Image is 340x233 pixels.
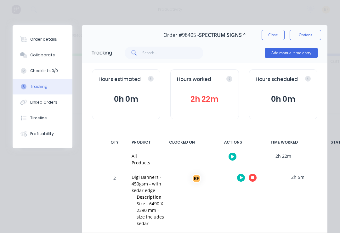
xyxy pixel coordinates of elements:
div: CLOCKED ON [158,136,206,149]
span: SPECTRUM SIGNS ^ [199,32,246,38]
button: Close [262,30,285,40]
div: PRODUCT [128,136,155,149]
div: TIME WORKED [260,136,308,149]
span: Hours estimated [99,76,141,83]
button: Timeline [13,110,72,126]
button: Profitability [13,126,72,142]
div: BF [192,174,201,183]
div: Profitability [30,131,54,137]
span: Order #98405 - [163,32,199,38]
span: Size - 6490 X 2390 mm - size includes kedar [137,201,164,226]
div: Tracking [91,49,112,57]
div: QTY [105,136,124,149]
button: Linked Orders [13,94,72,110]
div: 2h 22m [260,149,307,163]
div: Checklists 0/0 [30,68,58,74]
div: Collaborate [30,52,55,58]
input: Search... [142,47,204,59]
button: Collaborate [13,47,72,63]
button: 0h 0m [256,93,311,105]
button: Options [290,30,321,40]
span: Hours worked [177,76,211,83]
button: Add manual time entry [265,48,318,58]
span: Hours scheduled [256,76,298,83]
div: Timeline [30,115,47,121]
div: ACTIONS [209,136,257,149]
div: 2 [105,171,124,232]
div: Tracking [30,84,48,89]
button: 2h 22m [177,93,232,105]
span: Description [137,194,161,200]
div: 2h 5m [274,170,321,184]
div: Linked Orders [30,99,57,105]
button: Checklists 0/0 [13,63,72,79]
button: Tracking [13,79,72,94]
button: Order details [13,31,72,47]
div: Digi Banners - 450gsm - with kedar edge [132,174,165,194]
button: 0h 0m [99,93,154,105]
div: All Products [132,153,150,166]
div: Order details [30,37,57,42]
